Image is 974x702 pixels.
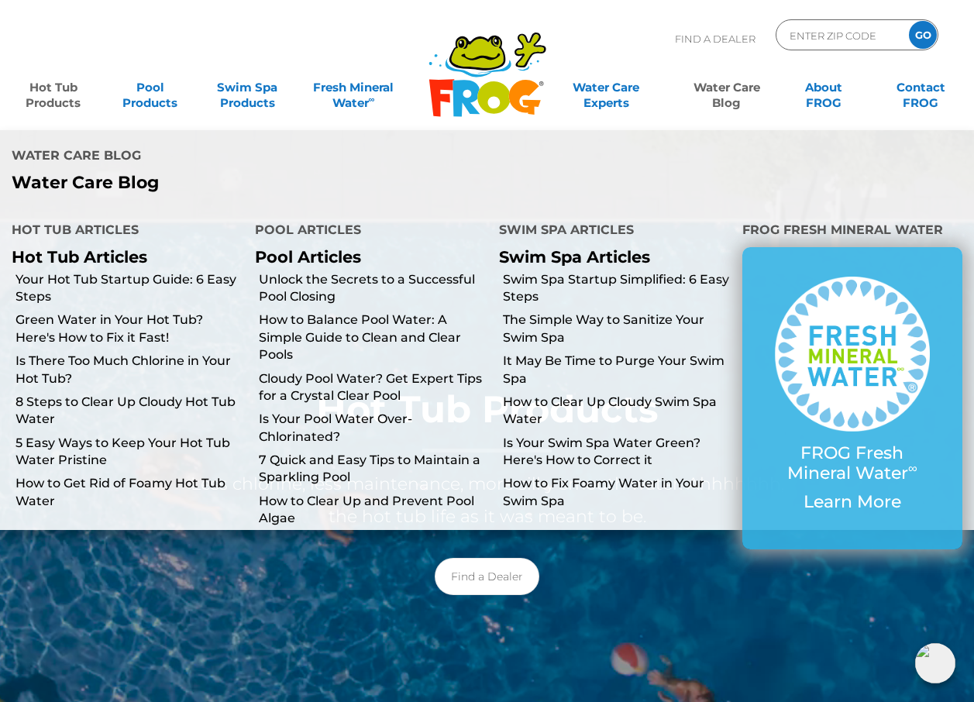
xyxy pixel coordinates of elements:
a: Pool Articles [255,247,361,267]
a: PoolProducts [112,72,188,103]
a: How to Clear Up and Prevent Pool Algae [259,493,487,528]
a: How to Clear Up Cloudy Swim Spa Water [503,394,731,428]
p: Water Care Blog [12,173,476,193]
sup: ∞ [908,460,917,476]
a: Your Hot Tub Startup Guide: 6 Easy Steps [15,271,243,306]
p: FROG Fresh Mineral Water [773,443,931,484]
a: Cloudy Pool Water? Get Expert Tips for a Crystal Clear Pool [259,370,487,405]
a: How to Fix Foamy Water in Your Swim Spa [503,475,731,510]
h4: Water Care Blog [12,142,476,173]
a: Find a Dealer [435,558,539,595]
h4: Pool Articles [255,216,475,247]
a: Swim SpaProducts [209,72,284,103]
a: Is Your Swim Spa Water Green? Here's How to Correct it [503,435,731,470]
a: Water CareBlog [689,72,764,103]
a: 8 Steps to Clear Up Cloudy Hot Tub Water [15,394,243,428]
a: FROG Fresh Mineral Water∞ Learn More [773,277,931,520]
a: Swim Spa Startup Simplified: 6 Easy Steps [503,271,731,306]
input: GO [909,21,937,49]
a: AboutFROG [786,72,861,103]
p: Learn More [773,492,931,512]
a: Unlock the Secrets to a Successful Pool Closing [259,271,487,306]
a: How to Get Rid of Foamy Hot Tub Water [15,475,243,510]
a: 7 Quick and Easy Tips to Maintain a Sparkling Pool [259,452,487,487]
img: openIcon [915,643,955,683]
a: Is There Too Much Chlorine in Your Hot Tub? [15,353,243,387]
sup: ∞ [369,94,375,105]
a: How to Balance Pool Water: A Simple Guide to Clean and Clear Pools [259,311,487,363]
h4: Swim Spa Articles [499,216,719,247]
a: Is Your Pool Water Over-Chlorinated? [259,411,487,446]
a: Green Water in Your Hot Tub? Here's How to Fix it Fast! [15,311,243,346]
a: Water CareExperts [545,72,667,103]
a: Swim Spa Articles [499,247,650,267]
a: The Simple Way to Sanitize Your Swim Spa [503,311,731,346]
a: 5 Easy Ways to Keep Your Hot Tub Water Pristine [15,435,243,470]
a: Fresh MineralWater∞ [307,72,401,103]
input: Zip Code Form [788,24,893,46]
a: ContactFROG [883,72,959,103]
a: It May Be Time to Purge Your Swim Spa [503,353,731,387]
a: Hot TubProducts [15,72,91,103]
h4: FROG Fresh Mineral Water [742,216,962,247]
p: Find A Dealer [675,19,755,58]
h4: Hot Tub Articles [12,216,232,247]
a: Hot Tub Articles [12,247,147,267]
